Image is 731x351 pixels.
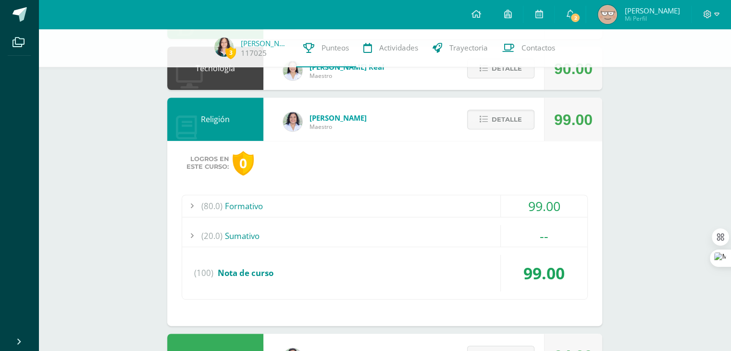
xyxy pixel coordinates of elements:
button: Detalle [467,110,534,129]
span: 3 [225,47,236,59]
span: Maestro [310,72,384,80]
div: Tecnología [167,47,263,90]
span: Nota de curso [218,267,273,278]
img: be86f1430f5fbfb0078a79d329e704bb.png [283,61,302,80]
a: Contactos [495,29,562,67]
span: Detalle [492,111,522,128]
div: -- [501,225,587,247]
span: [PERSON_NAME] [624,6,680,15]
div: 99.00 [501,195,587,217]
span: Trayectoria [449,43,488,53]
img: 2054723c2f74f367978d1dcba6abb0dd.png [214,38,234,57]
a: [PERSON_NAME] [241,38,289,48]
a: Punteos [296,29,356,67]
div: 0 [233,151,254,175]
img: 5833435b0e0c398ee4b261d46f102b9b.png [283,112,302,131]
span: Contactos [521,43,555,53]
img: 1d0ca742f2febfec89986c8588b009e1.png [598,5,617,24]
a: Actividades [356,29,425,67]
div: Sumativo [182,225,587,247]
span: Detalle [492,60,522,77]
span: Actividades [379,43,418,53]
span: (80.0) [201,195,223,217]
span: (100) [194,255,213,291]
span: Mi Perfil [624,14,680,23]
span: Maestro [310,123,367,131]
div: Formativo [182,195,587,217]
a: 117025 [241,48,267,58]
a: Trayectoria [425,29,495,67]
span: 2 [570,13,581,23]
span: (20.0) [201,225,223,247]
div: 99.00 [554,98,593,141]
span: Logros en este curso: [186,155,229,171]
button: Detalle [467,59,534,78]
div: Religión [167,98,263,141]
div: 90.00 [554,47,593,90]
div: 99.00 [501,255,587,291]
span: [PERSON_NAME] [310,113,367,123]
span: Punteos [322,43,349,53]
